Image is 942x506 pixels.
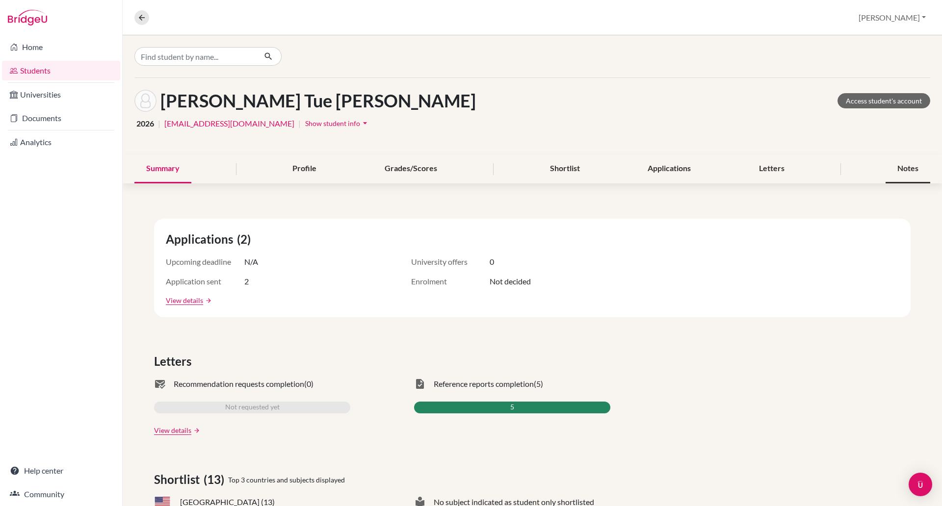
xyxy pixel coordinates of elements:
[203,297,212,304] a: arrow_forward
[244,276,249,287] span: 2
[411,256,490,268] span: University offers
[2,108,120,128] a: Documents
[191,427,200,434] a: arrow_forward
[281,154,328,183] div: Profile
[414,378,426,390] span: task
[886,154,930,183] div: Notes
[373,154,449,183] div: Grades/Scores
[136,118,154,129] span: 2026
[305,119,360,127] span: Show student info
[164,118,294,129] a: [EMAIL_ADDRESS][DOMAIN_NAME]
[166,295,203,305] a: View details
[228,475,345,485] span: Top 3 countries and subjects displayed
[134,154,191,183] div: Summary
[154,471,204,488] span: Shortlist
[636,154,703,183] div: Applications
[538,154,592,183] div: Shortlist
[134,90,157,112] img: Hoang Tue Anh Nguyen's avatar
[510,402,514,413] span: 5
[360,118,370,128] i: arrow_drop_down
[854,8,930,27] button: [PERSON_NAME]
[304,378,314,390] span: (0)
[225,402,280,413] span: Not requested yet
[204,471,228,488] span: (13)
[747,154,796,183] div: Letters
[154,378,166,390] span: mark_email_read
[490,256,494,268] span: 0
[534,378,543,390] span: (5)
[154,353,195,370] span: Letters
[160,90,476,111] h1: [PERSON_NAME] Tue [PERSON_NAME]
[154,425,191,435] a: View details
[2,61,120,80] a: Students
[166,276,244,287] span: Application sent
[158,118,160,129] span: |
[2,85,120,104] a: Universities
[237,230,255,248] span: (2)
[166,230,237,248] span: Applications
[305,116,370,131] button: Show student infoarrow_drop_down
[411,276,490,287] span: Enrolment
[134,47,256,66] input: Find student by name...
[8,10,47,25] img: Bridge-U
[2,484,120,504] a: Community
[490,276,531,287] span: Not decided
[244,256,258,268] span: N/A
[434,378,534,390] span: Reference reports completion
[909,473,932,496] div: Open Intercom Messenger
[174,378,304,390] span: Recommendation requests completion
[837,93,930,108] a: Access student's account
[2,132,120,152] a: Analytics
[298,118,301,129] span: |
[2,37,120,57] a: Home
[166,256,244,268] span: Upcoming deadline
[2,461,120,481] a: Help center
